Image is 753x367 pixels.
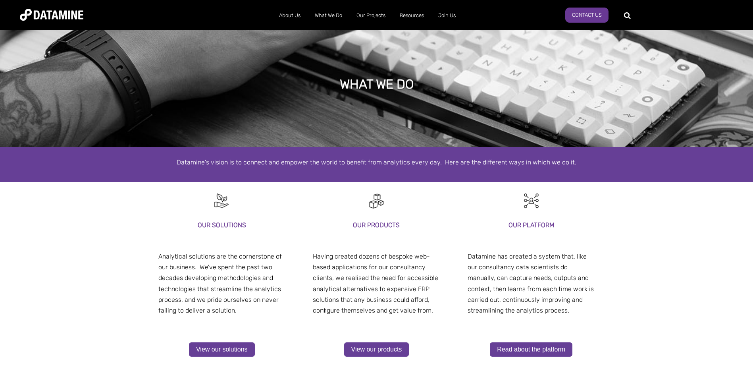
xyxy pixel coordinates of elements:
[349,5,393,26] a: Our Projects
[272,5,308,26] a: About Us
[150,157,603,168] p: Datamine's vision is to connect and empower the world to benefit from analytics every day. Here a...
[158,238,195,245] span: our platform
[344,342,409,357] a: View our products
[368,192,385,210] img: Digital Activation-1
[468,238,504,245] span: our platform
[393,5,431,26] a: Resources
[490,342,572,357] a: Read about the platform
[313,238,349,245] span: our platform
[308,5,349,26] a: What We Do
[213,192,231,210] img: Recruitment Black-10-1
[313,253,438,314] span: Having created dozens of bespoke web-based applications for our consultancy clients, we realised ...
[158,220,286,230] h3: Our solutions
[522,192,540,210] img: Customer Analytics-1
[158,253,282,314] span: Analytical solutions are the cornerstone of our business. We’ve spent the past two decades develo...
[431,5,463,26] a: Join Us
[468,220,595,230] h3: our platform
[340,75,414,93] h1: what we do
[313,220,440,230] h3: our products
[20,9,83,21] img: Datamine
[189,342,255,357] a: View our solutions
[565,8,609,23] a: Contact Us
[468,253,594,314] span: Datamine has created a system that, like our consultancy data scientists do manually, can capture...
